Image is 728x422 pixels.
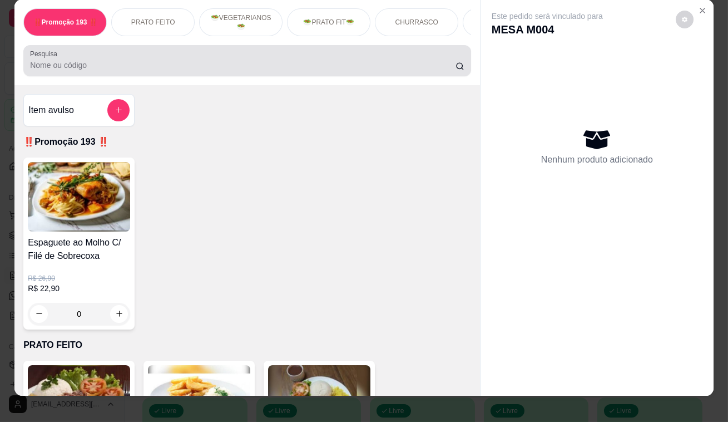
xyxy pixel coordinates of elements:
[676,11,694,28] button: decrease-product-quantity
[209,13,273,31] p: 🥗VEGETARIANOS🥗
[28,104,74,117] h4: Item avulso
[395,18,438,27] p: CHURRASCO
[28,162,130,232] img: product-image
[23,135,471,149] p: ‼️Promoção 193 ‼️
[492,11,603,22] p: Este pedido será vinculado para
[30,60,455,71] input: Pesquisa
[131,18,175,27] p: PRATO FEITO
[110,305,128,323] button: increase-product-quantity
[28,236,130,263] h4: Espaguete ao Molho C/ Filé de Sobrecoxa
[30,305,48,323] button: decrease-product-quantity
[28,274,130,283] p: R$ 26,90
[33,18,97,27] p: ‼️Promoção 193 ‼️
[694,2,711,19] button: Close
[28,283,130,294] p: R$ 22,90
[30,49,61,58] label: Pesquisa
[107,99,130,121] button: add-separate-item
[23,338,471,352] p: PRATO FEITO
[492,22,603,37] p: MESA M004
[303,18,354,27] p: 🥗PRATO FIT🥗
[541,153,653,166] p: Nenhum produto adicionado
